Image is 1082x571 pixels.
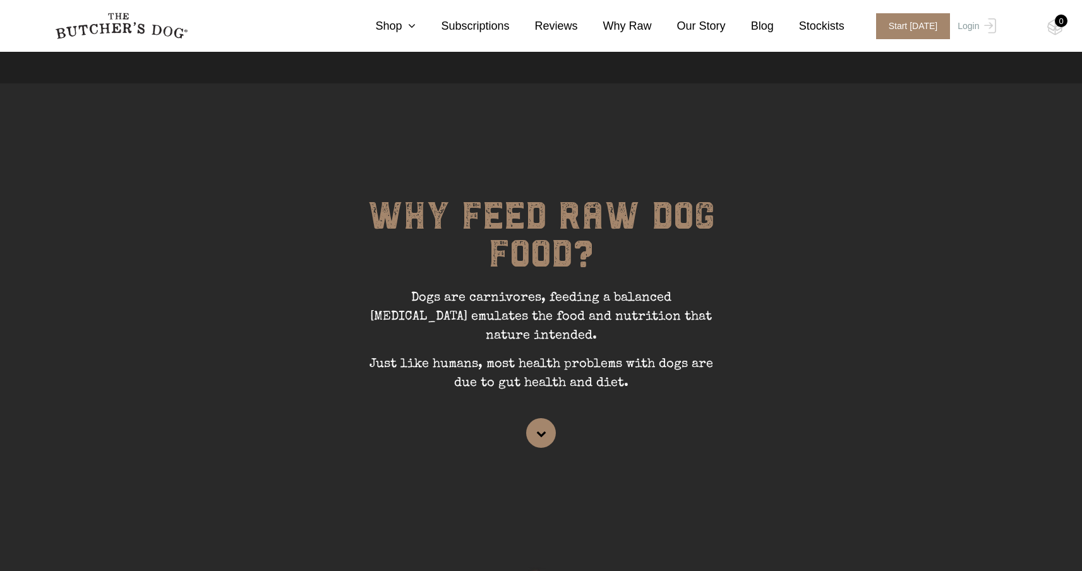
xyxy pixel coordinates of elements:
[578,18,652,35] a: Why Raw
[876,13,951,39] span: Start [DATE]
[352,355,731,402] p: Just like humans, most health problems with dogs are due to gut health and diet.
[726,18,774,35] a: Blog
[954,13,995,39] a: Login
[652,18,726,35] a: Our Story
[510,18,578,35] a: Reviews
[416,18,509,35] a: Subscriptions
[352,197,731,289] h1: WHY FEED RAW DOG FOOD?
[1047,19,1063,35] img: TBD_Cart-Empty.png
[863,13,955,39] a: Start [DATE]
[350,18,416,35] a: Shop
[1055,15,1067,27] div: 0
[352,289,731,355] p: Dogs are carnivores, feeding a balanced [MEDICAL_DATA] emulates the food and nutrition that natur...
[774,18,845,35] a: Stockists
